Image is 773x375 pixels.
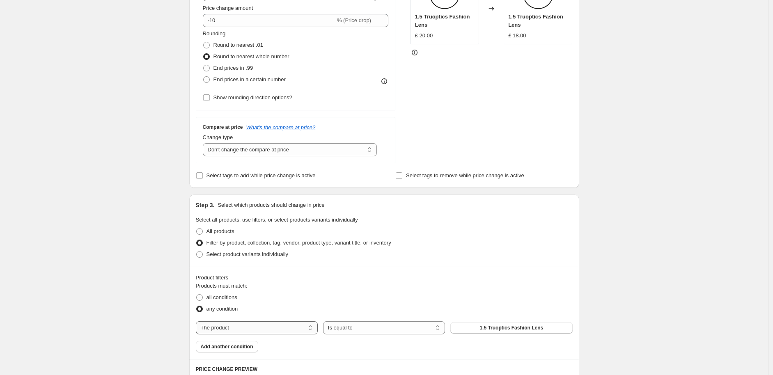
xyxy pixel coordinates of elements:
input: -15 [203,14,335,27]
span: Rounding [203,30,226,37]
span: Add another condition [201,343,253,350]
span: % (Price drop) [337,17,371,23]
h3: Compare at price [203,124,243,130]
span: End prices in .99 [213,65,253,71]
span: End prices in a certain number [213,76,286,82]
span: Filter by product, collection, tag, vendor, product type, variant title, or inventory [206,240,391,246]
span: 1.5 Truoptics Fashion Lens [508,14,563,28]
span: 1.5 Truoptics Fashion Lens [415,14,470,28]
span: Products must match: [196,283,248,289]
div: Product filters [196,274,573,282]
span: Select product variants individually [206,251,288,257]
span: £ 20.00 [415,32,433,39]
h6: PRICE CHANGE PREVIEW [196,366,573,373]
span: any condition [206,306,238,312]
span: Round to nearest .01 [213,42,263,48]
span: Select all products, use filters, or select products variants individually [196,217,358,223]
span: 1.5 Truoptics Fashion Lens [479,325,543,331]
span: £ 18.00 [508,32,526,39]
button: 1.5 Truoptics Fashion Lens [450,322,572,334]
span: Show rounding direction options? [213,94,292,101]
span: Price change amount [203,5,253,11]
h2: Step 3. [196,201,215,209]
span: Select tags to remove while price change is active [406,172,524,178]
button: Add another condition [196,341,258,352]
button: What's the compare at price? [246,124,316,130]
span: all conditions [206,294,237,300]
span: Change type [203,134,233,140]
span: Round to nearest whole number [213,53,289,59]
p: Select which products should change in price [218,201,324,209]
span: Select tags to add while price change is active [206,172,316,178]
span: All products [206,228,234,234]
